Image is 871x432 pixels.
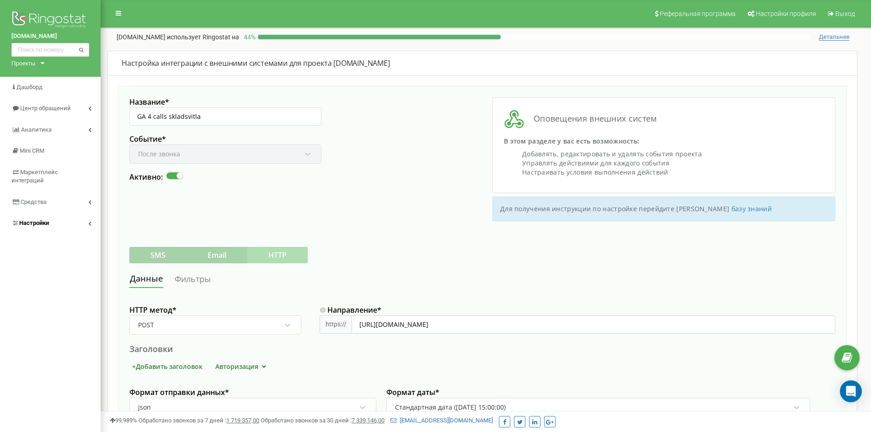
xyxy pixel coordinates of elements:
[261,417,385,424] span: Обработано звонков за 30 дней :
[756,10,816,17] span: Настройки профиля
[11,59,35,68] div: Проекты
[522,159,824,168] li: Управлять действиями для каждого события
[732,204,772,213] a: базу знаний
[320,315,352,334] div: https://
[11,43,89,57] input: Поиск по номеру
[129,362,205,371] button: +Добавить заголовок
[390,417,493,424] a: [EMAIL_ADDRESS][DOMAIN_NAME]
[21,126,52,133] span: Аналитика
[213,362,272,371] button: Авторизация
[660,10,736,17] span: Реферальная программа
[352,315,835,334] input: https://example.com
[129,107,321,126] input: Введите название
[138,321,154,329] div: POST
[129,343,835,355] div: Заголовки
[522,149,824,159] li: Добавлять, редактировать и удалять события проекта
[20,105,71,112] span: Центр обращений
[16,84,43,91] span: Дашборд
[386,388,810,398] label: Формат даты *
[129,172,163,182] label: Активно:
[226,417,259,424] u: 1 719 357,00
[110,417,137,424] span: 99,989%
[504,109,824,129] h3: Оповещения внешних систем
[11,32,89,41] a: [DOMAIN_NAME]
[129,305,301,315] label: HTTP метод *
[819,33,850,41] span: Детальнее
[20,147,44,154] span: Mini CRM
[167,33,239,41] span: использует Ringostat на
[11,169,58,184] span: Маркетплейс интеграций
[320,305,835,315] label: Направление *
[129,388,376,398] label: Формат отправки данных *
[122,58,843,69] div: Настройка интеграции с внешними системами для проекта [DOMAIN_NAME]
[21,198,47,205] span: Средства
[239,32,258,42] p: 44 %
[395,403,506,411] div: Стандартная дата ([DATE] 15:00:00)
[117,32,239,42] p: [DOMAIN_NAME]
[504,137,824,146] p: В этом разделе у вас есть возможность:
[139,417,259,424] span: Обработано звонков за 7 дней :
[840,380,862,402] div: Open Intercom Messenger
[500,204,828,213] p: Для получения инструкции по настройке перейдите [PERSON_NAME]
[129,134,321,144] label: Событие *
[174,271,211,288] a: Фильтры
[129,97,321,107] label: Название *
[11,9,89,32] img: Ringostat logo
[522,168,824,177] li: Настраивать условия выполнения действий
[129,271,163,288] a: Данные
[352,417,385,424] u: 7 339 146,00
[19,219,49,226] span: Настройки
[138,403,151,411] div: json
[835,10,855,17] span: Выход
